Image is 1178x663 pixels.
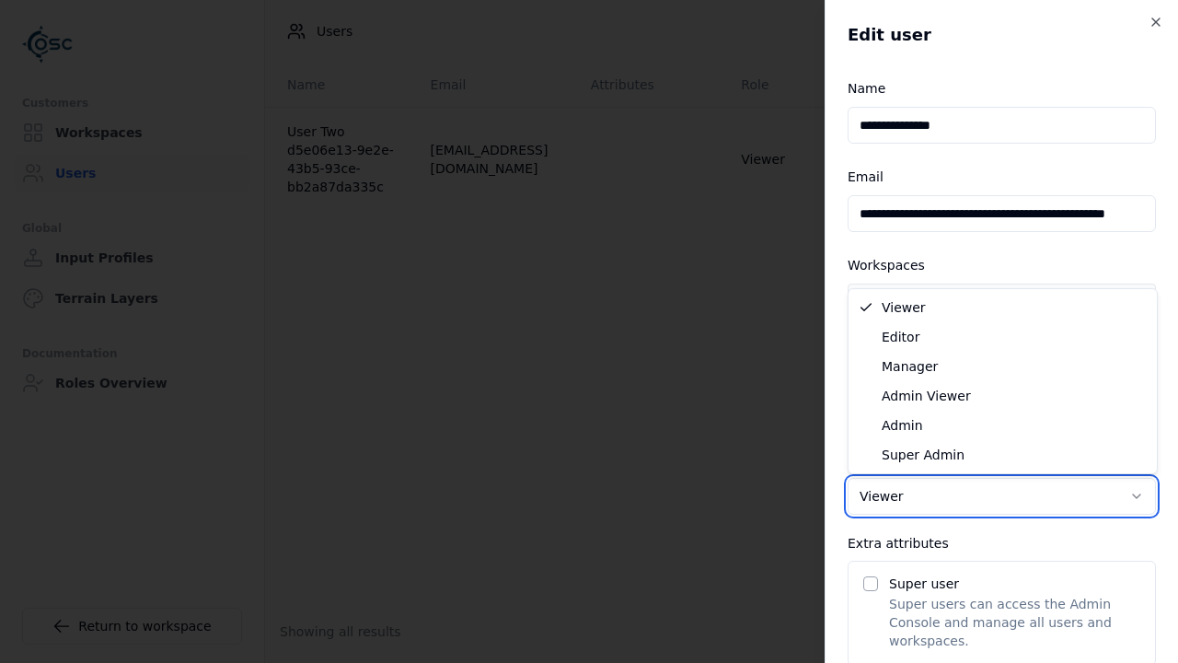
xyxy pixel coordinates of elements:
span: Viewer [882,298,926,317]
span: Admin Viewer [882,387,971,405]
span: Super Admin [882,446,964,464]
span: Admin [882,416,923,435]
span: Manager [882,357,938,376]
span: Editor [882,328,919,346]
